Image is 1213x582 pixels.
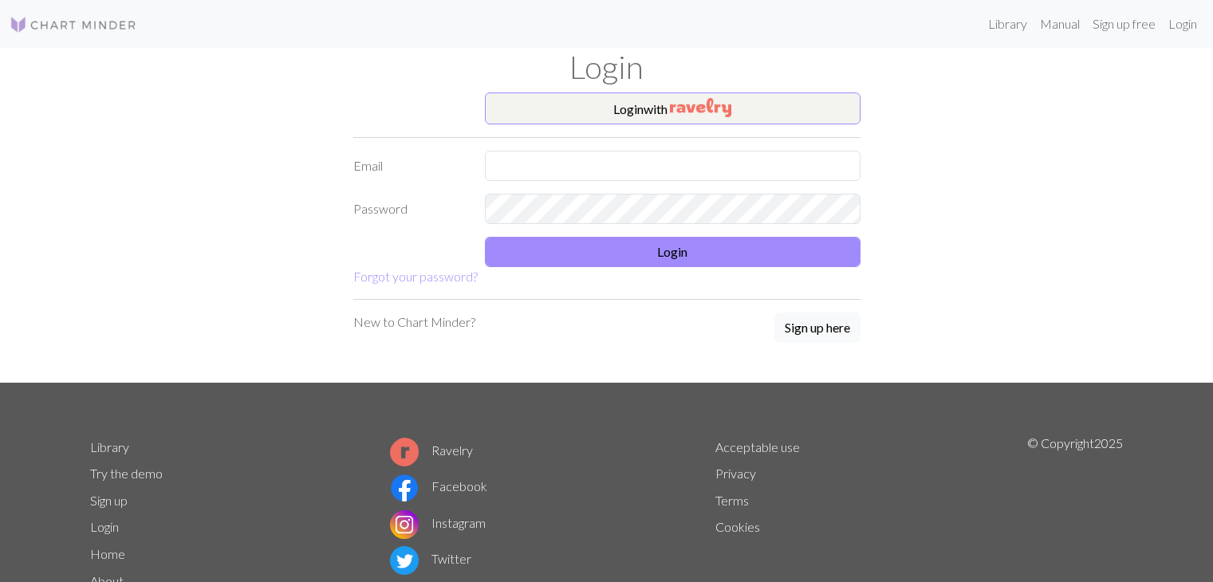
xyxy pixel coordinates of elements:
[390,515,486,530] a: Instagram
[485,237,861,267] button: Login
[353,313,475,332] p: New to Chart Minder?
[774,313,861,343] button: Sign up here
[715,439,800,454] a: Acceptable use
[90,439,129,454] a: Library
[10,15,137,34] img: Logo
[774,313,861,344] a: Sign up here
[715,519,760,534] a: Cookies
[1162,8,1203,40] a: Login
[390,438,419,466] img: Ravelry logo
[390,551,471,566] a: Twitter
[344,194,475,224] label: Password
[485,92,861,124] button: Loginwith
[90,519,119,534] a: Login
[715,466,756,481] a: Privacy
[390,442,473,458] a: Ravelry
[90,493,128,508] a: Sign up
[390,478,487,494] a: Facebook
[715,493,749,508] a: Terms
[670,98,731,117] img: Ravelry
[344,151,475,181] label: Email
[390,546,419,575] img: Twitter logo
[353,269,478,284] a: Forgot your password?
[81,48,1133,86] h1: Login
[90,466,163,481] a: Try the demo
[90,546,125,561] a: Home
[1034,8,1086,40] a: Manual
[982,8,1034,40] a: Library
[390,474,419,502] img: Facebook logo
[390,510,419,539] img: Instagram logo
[1086,8,1162,40] a: Sign up free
